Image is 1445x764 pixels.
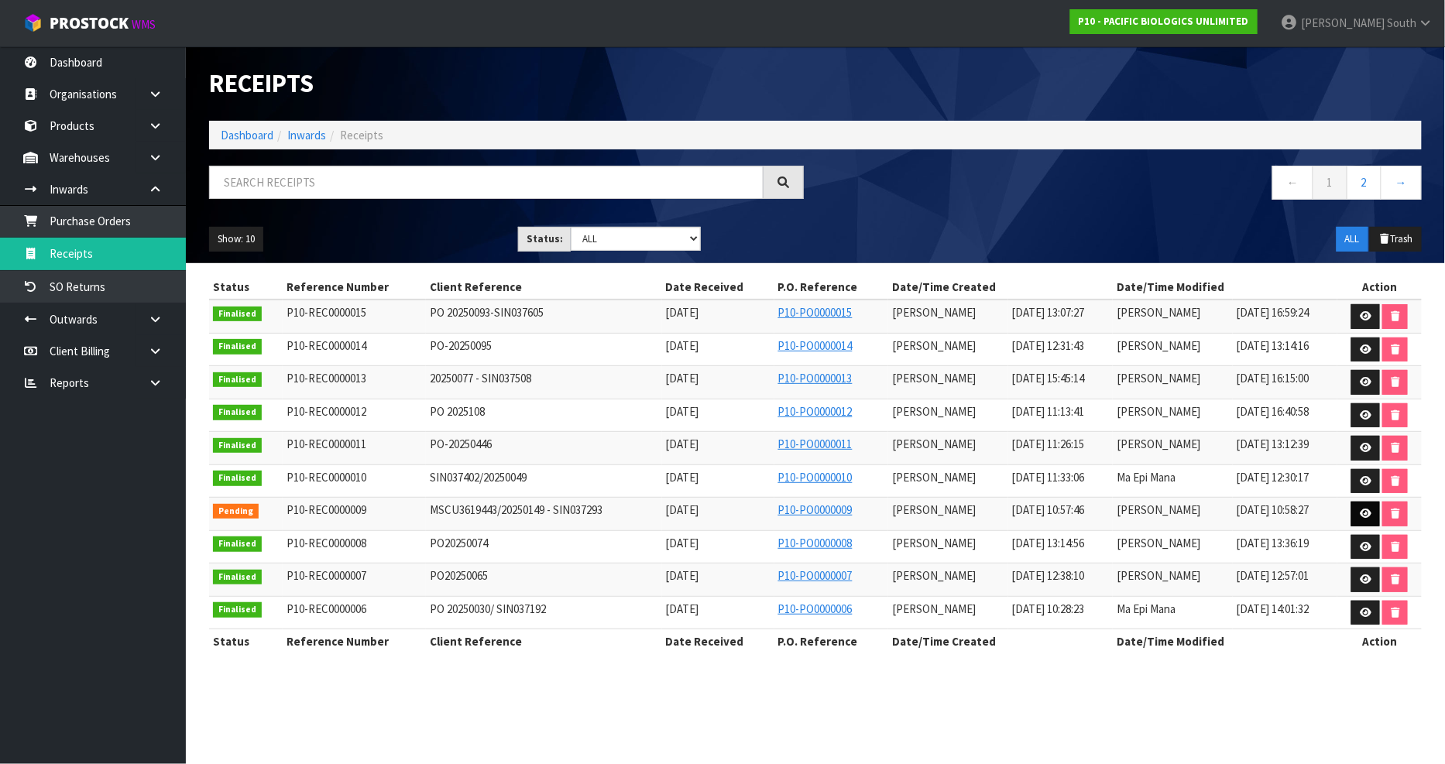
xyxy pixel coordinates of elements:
[287,371,366,385] span: P10-REC0000013
[340,128,383,142] span: Receipts
[287,470,366,485] span: P10-REC0000010
[666,502,699,517] span: [DATE]
[1117,371,1200,385] span: [PERSON_NAME]
[666,601,699,616] span: [DATE]
[1272,166,1313,199] a: ←
[778,305,853,320] a: P10-PO0000015
[209,166,764,199] input: Search receipts
[1337,275,1422,300] th: Action
[778,404,853,419] a: P10-PO0000012
[213,504,259,519] span: Pending
[1237,568,1309,583] span: [DATE] 12:57:01
[1237,437,1309,451] span: [DATE] 13:12:39
[1012,568,1085,583] span: [DATE] 12:38:10
[1237,536,1309,550] span: [DATE] 13:36:19
[213,307,262,322] span: Finalised
[1117,470,1176,485] span: Ma Epi Mana
[666,470,699,485] span: [DATE]
[1370,227,1422,252] button: Trash
[778,568,853,583] a: P10-PO0000007
[1117,502,1200,517] span: [PERSON_NAME]
[1117,601,1176,616] span: Ma Epi Mana
[287,536,366,550] span: P10-REC0000008
[892,371,976,385] span: [PERSON_NAME]
[1237,502,1309,517] span: [DATE] 10:58:27
[888,629,1113,654] th: Date/Time Created
[1337,629,1422,654] th: Action
[1012,338,1085,353] span: [DATE] 12:31:43
[666,568,699,583] span: [DATE]
[1012,536,1085,550] span: [DATE] 13:14:56
[1117,536,1200,550] span: [PERSON_NAME]
[778,470,853,485] a: P10-PO0000010
[213,438,262,454] span: Finalised
[426,275,661,300] th: Client Reference
[892,437,976,451] span: [PERSON_NAME]
[892,568,976,583] span: [PERSON_NAME]
[426,629,661,654] th: Client Reference
[1237,404,1309,419] span: [DATE] 16:40:58
[287,568,366,583] span: P10-REC0000007
[888,275,1113,300] th: Date/Time Created
[1117,437,1200,451] span: [PERSON_NAME]
[213,602,262,618] span: Finalised
[892,601,976,616] span: [PERSON_NAME]
[213,471,262,486] span: Finalised
[283,275,427,300] th: Reference Number
[50,13,129,33] span: ProStock
[430,601,546,616] span: PO 20250030/ SIN037192
[209,227,263,252] button: Show: 10
[892,470,976,485] span: [PERSON_NAME]
[1117,568,1200,583] span: [PERSON_NAME]
[1237,338,1309,353] span: [DATE] 13:14:16
[213,339,262,355] span: Finalised
[892,536,976,550] span: [PERSON_NAME]
[1012,371,1085,385] span: [DATE] 15:45:14
[778,536,853,550] a: P10-PO0000008
[209,629,283,654] th: Status
[1012,305,1085,320] span: [DATE] 13:07:27
[666,338,699,353] span: [DATE]
[1070,9,1258,34] a: P10 - PACIFIC BIOLOGICS UNLIMITED
[1301,15,1385,30] span: [PERSON_NAME]
[430,338,492,353] span: PO-20250095
[1012,404,1085,419] span: [DATE] 11:13:41
[1237,305,1309,320] span: [DATE] 16:59:24
[283,629,427,654] th: Reference Number
[430,568,488,583] span: PO20250065
[778,338,853,353] a: P10-PO0000014
[662,275,774,300] th: Date Received
[892,338,976,353] span: [PERSON_NAME]
[778,601,853,616] a: P10-PO0000006
[209,70,804,98] h1: Receipts
[666,305,699,320] span: [DATE]
[430,404,485,419] span: PO 2025108
[1117,305,1200,320] span: [PERSON_NAME]
[778,437,853,451] a: P10-PO0000011
[778,371,853,385] a: P10-PO0000013
[666,404,699,419] span: [DATE]
[1347,166,1382,199] a: 2
[430,536,488,550] span: PO20250074
[213,570,262,585] span: Finalised
[221,128,273,142] a: Dashboard
[1237,601,1309,616] span: [DATE] 14:01:32
[774,275,889,300] th: P.O. Reference
[430,305,544,320] span: PO 20250093-SIN037605
[23,13,43,33] img: cube-alt.png
[666,536,699,550] span: [DATE]
[892,502,976,517] span: [PERSON_NAME]
[1012,470,1085,485] span: [DATE] 11:33:06
[287,338,366,353] span: P10-REC0000014
[209,275,283,300] th: Status
[1117,404,1200,419] span: [PERSON_NAME]
[287,404,366,419] span: P10-REC0000012
[430,502,602,517] span: MSCU3619443/20250149 - SIN037293
[1337,227,1368,252] button: ALL
[1113,275,1337,300] th: Date/Time Modified
[1387,15,1416,30] span: South
[287,502,366,517] span: P10-REC0000009
[1237,470,1309,485] span: [DATE] 12:30:17
[1012,601,1085,616] span: [DATE] 10:28:23
[1012,437,1085,451] span: [DATE] 11:26:15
